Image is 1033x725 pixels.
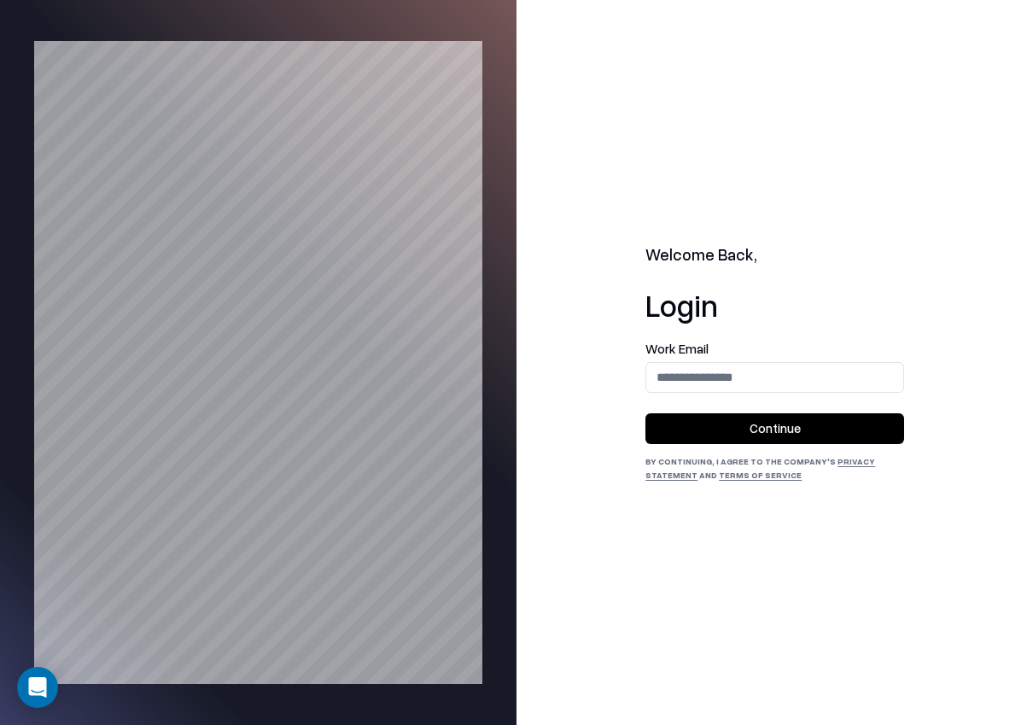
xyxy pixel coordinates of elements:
a: Privacy Statement [645,456,875,480]
h2: Welcome Back, [645,243,904,267]
a: Terms of Service [719,470,802,480]
h1: Login [645,288,904,322]
label: Work Email [645,342,904,355]
div: By continuing, I agree to the Company's and [645,454,904,482]
div: Open Intercom Messenger [17,667,58,708]
button: Continue [645,413,904,444]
